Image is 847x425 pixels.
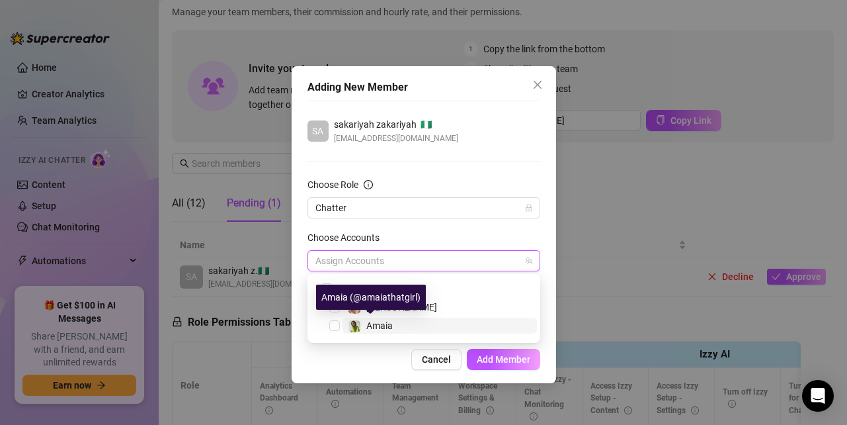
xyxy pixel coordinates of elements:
[307,230,388,245] label: Choose Accounts
[532,79,543,90] span: close
[348,320,360,332] img: Amaia
[467,349,540,370] button: Add Member
[477,354,530,365] span: Add Member
[525,257,533,265] span: team
[527,74,548,95] button: Close
[364,180,373,189] span: info-circle
[334,117,458,132] div: 🇳🇬
[527,79,548,90] span: Close
[802,380,834,412] div: Open Intercom Messenger
[316,285,426,310] div: Amaia (@amaiathatgirl)
[422,354,451,365] span: Cancel
[307,79,540,95] div: Adding New Member
[312,124,323,138] span: SA
[525,204,533,212] span: lock
[334,132,458,145] span: [EMAIL_ADDRESS][DOMAIN_NAME]
[329,320,340,331] span: Select tree node
[366,320,393,331] span: Amaia
[315,198,532,218] span: Chatter
[307,177,358,192] div: Choose Role
[332,281,378,296] span: Select all
[334,117,417,132] span: sakariyah zakariyah
[411,349,462,370] button: Cancel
